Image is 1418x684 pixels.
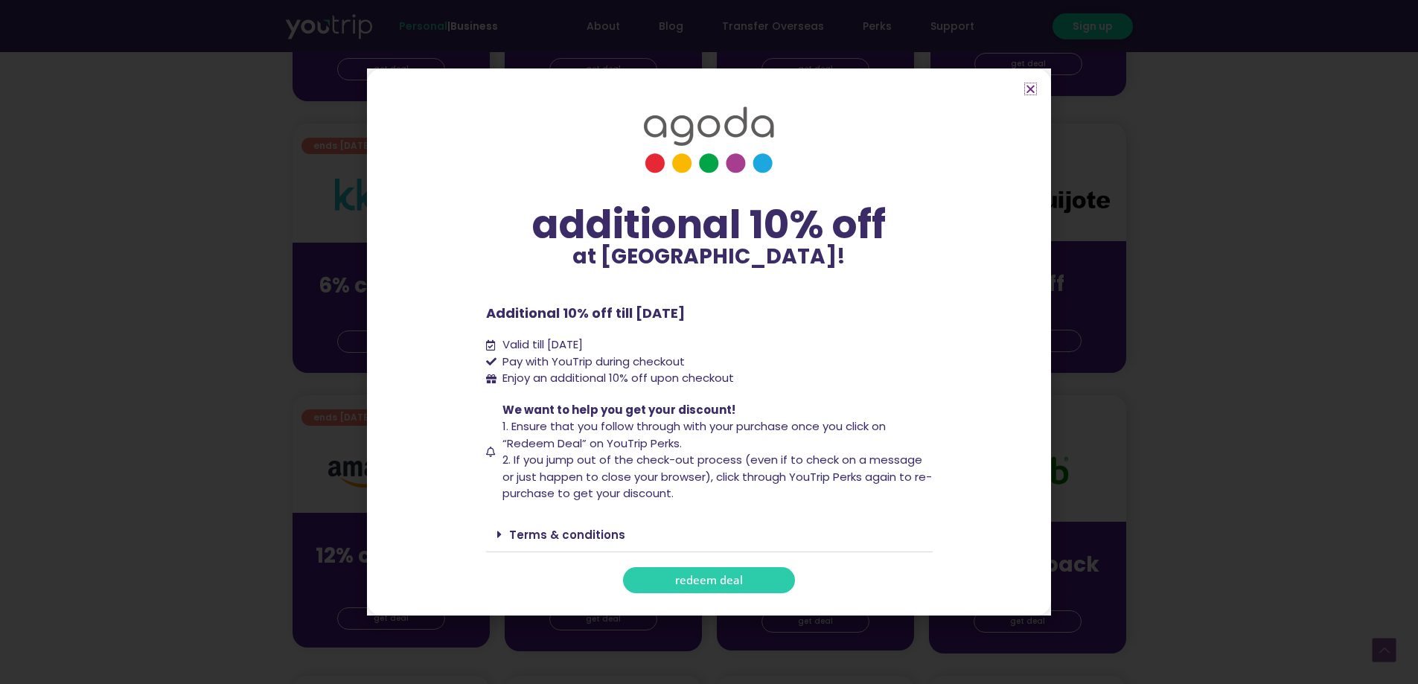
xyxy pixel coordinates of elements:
[502,402,735,418] span: We want to help you get your discount!
[509,527,625,543] a: Terms & conditions
[502,370,734,386] span: Enjoy an additional 10% off upon checkout
[499,336,583,354] span: Valid till [DATE]
[486,303,933,323] p: Additional 10% off till [DATE]
[486,517,933,552] div: Terms & conditions
[502,452,932,501] span: 2. If you jump out of the check-out process (even if to check on a message or just happen to clos...
[623,567,795,593] a: redeem deal
[486,203,933,246] div: additional 10% off
[499,354,685,371] span: Pay with YouTrip during checkout
[1025,83,1036,95] a: Close
[486,246,933,267] p: at [GEOGRAPHIC_DATA]!
[675,575,743,586] span: redeem deal
[502,418,886,451] span: 1. Ensure that you follow through with your purchase once you click on “Redeem Deal” on YouTrip P...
